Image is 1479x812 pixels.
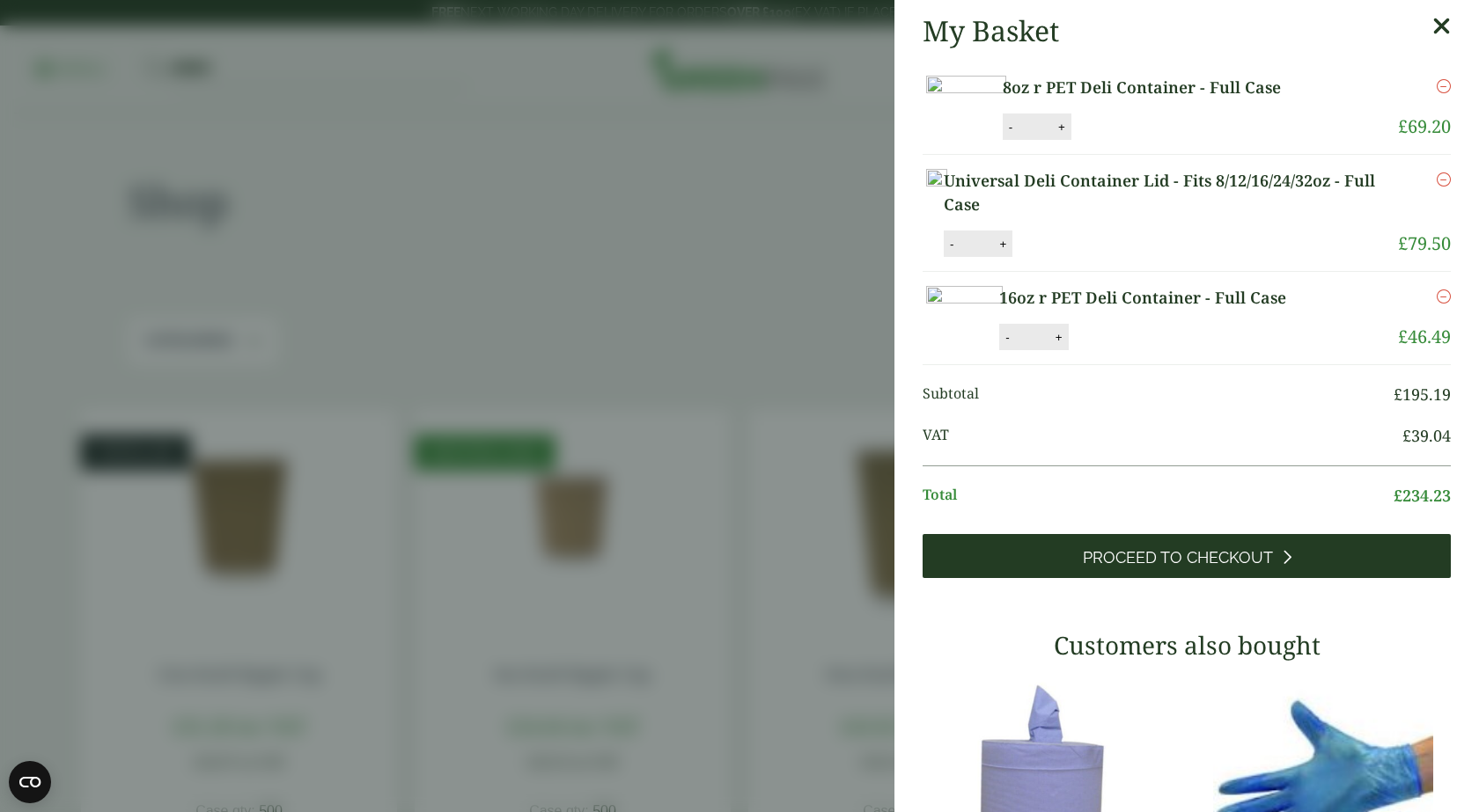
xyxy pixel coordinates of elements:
[1398,231,1408,255] span: £
[1000,330,1014,345] button: -
[9,761,51,803] button: Open CMP widget
[1004,120,1018,135] button: -
[1437,169,1451,190] a: Remove this item
[1394,384,1451,405] bdi: 195.19
[1398,114,1451,138] bdi: 69.20
[999,286,1342,310] a: 16oz r PET Deli Container - Full Case
[1402,425,1411,446] span: £
[1394,485,1451,506] bdi: 234.23
[923,383,1394,406] span: Subtotal
[994,237,1012,252] button: +
[1003,76,1340,99] a: 8oz r PET Deli Container - Full Case
[945,237,959,252] button: -
[1398,231,1451,255] bdi: 79.50
[923,424,1402,448] span: VAT
[923,484,1394,508] span: Total
[1437,76,1451,97] a: Remove this item
[1394,485,1402,506] span: £
[1437,286,1451,307] a: Remove this item
[1398,325,1451,348] bdi: 46.49
[1083,548,1273,567] span: Proceed to Checkout
[1394,384,1402,405] span: £
[1050,330,1068,345] button: +
[1053,120,1071,135] button: +
[944,169,1398,216] a: Universal Deli Container Lid - Fits 8/12/16/24/32oz - Full Case
[1398,325,1408,348] span: £
[1398,114,1408,138] span: £
[1402,425,1451,446] bdi: 39.04
[923,534,1451,578] a: Proceed to Checkout
[923,631,1451,661] h3: Customers also bought
[923,14,1059,48] h2: My Basket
